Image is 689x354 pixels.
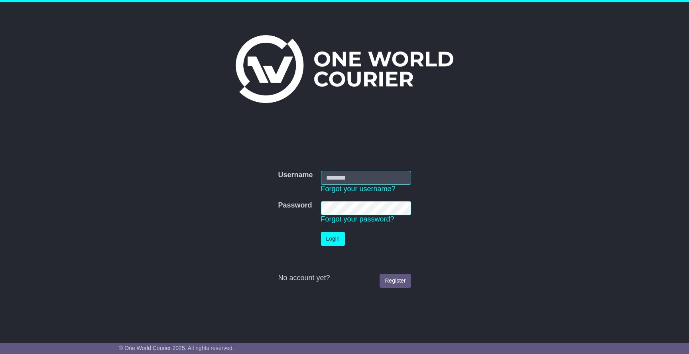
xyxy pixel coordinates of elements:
button: Login [321,232,345,246]
a: Register [380,274,411,288]
label: Password [278,201,312,210]
label: Username [278,171,313,180]
a: Forgot your username? [321,185,396,193]
div: No account yet? [278,274,411,283]
a: Forgot your password? [321,215,394,223]
img: One World [236,35,453,103]
span: © One World Courier 2025. All rights reserved. [119,345,234,351]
